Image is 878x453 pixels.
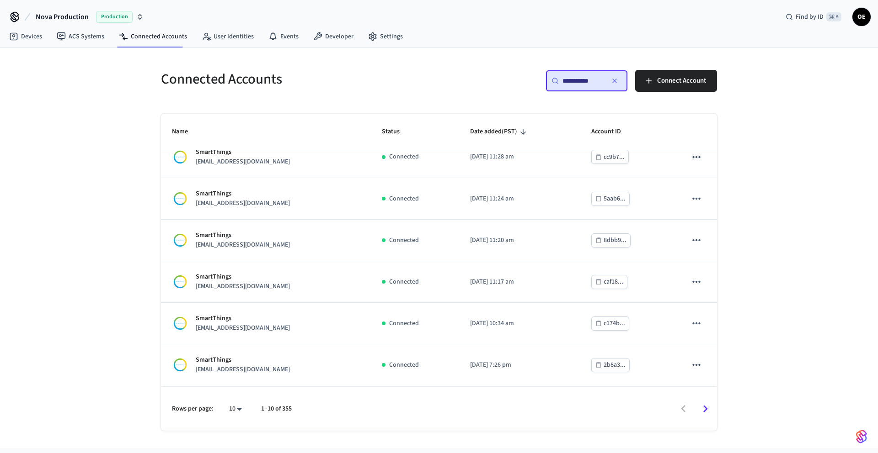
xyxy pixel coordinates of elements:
[196,189,290,199] p: SmartThings
[389,194,419,204] p: Connected
[172,232,188,248] img: Smartthings Logo, Square
[657,75,706,87] span: Connect Account
[470,125,529,139] span: Date added(PST)
[172,274,188,290] img: Smartthings Logo, Square
[172,125,200,139] span: Name
[856,429,867,444] img: SeamLogoGradient.69752ec5.svg
[2,28,49,45] a: Devices
[161,70,434,89] h5: Connected Accounts
[604,276,623,288] div: caf18...
[635,70,717,92] button: Connect Account
[196,157,290,167] p: [EMAIL_ADDRESS][DOMAIN_NAME]
[796,12,824,21] span: Find by ID
[470,194,569,204] p: [DATE] 11:24 am
[196,314,290,323] p: SmartThings
[695,398,716,420] button: Go to next page
[196,272,290,282] p: SmartThings
[194,28,261,45] a: User Identities
[470,277,569,287] p: [DATE] 11:17 am
[389,319,419,328] p: Connected
[196,355,290,365] p: SmartThings
[591,150,629,164] button: cc9b7...
[196,147,290,157] p: SmartThings
[389,236,419,245] p: Connected
[389,360,419,370] p: Connected
[591,275,627,289] button: caf18...
[853,9,870,25] span: OE
[591,358,630,372] button: 2b8a3...
[306,28,361,45] a: Developer
[470,319,569,328] p: [DATE] 10:34 am
[389,277,419,287] p: Connected
[604,235,626,246] div: 8dbb9...
[591,192,630,206] button: 5aab6...
[172,404,214,414] p: Rows per page:
[604,318,625,329] div: c174b...
[361,28,410,45] a: Settings
[172,357,188,373] img: Smartthings Logo, Square
[196,323,290,333] p: [EMAIL_ADDRESS][DOMAIN_NAME]
[196,231,290,240] p: SmartThings
[470,236,569,245] p: [DATE] 11:20 am
[96,11,133,23] span: Production
[196,199,290,208] p: [EMAIL_ADDRESS][DOMAIN_NAME]
[470,360,569,370] p: [DATE] 7:26 pm
[591,125,633,139] span: Account ID
[196,282,290,291] p: [EMAIL_ADDRESS][DOMAIN_NAME]
[261,28,306,45] a: Events
[470,152,569,162] p: [DATE] 11:28 am
[604,152,625,163] div: cc9b7...
[196,240,290,250] p: [EMAIL_ADDRESS][DOMAIN_NAME]
[172,315,188,332] img: Smartthings Logo, Square
[172,149,188,165] img: Smartthings Logo, Square
[591,233,631,248] button: 8dbb9...
[389,152,419,162] p: Connected
[196,365,290,374] p: [EMAIL_ADDRESS][DOMAIN_NAME]
[604,193,626,205] div: 5aab6...
[261,404,292,414] p: 1–10 of 355
[382,125,412,139] span: Status
[36,11,89,22] span: Nova Production
[172,190,188,207] img: Smartthings Logo, Square
[112,28,194,45] a: Connected Accounts
[852,8,871,26] button: OE
[49,28,112,45] a: ACS Systems
[591,316,629,331] button: c174b...
[778,9,849,25] div: Find by ID⌘ K
[826,12,841,21] span: ⌘ K
[225,402,246,416] div: 10
[604,359,626,371] div: 2b8a3...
